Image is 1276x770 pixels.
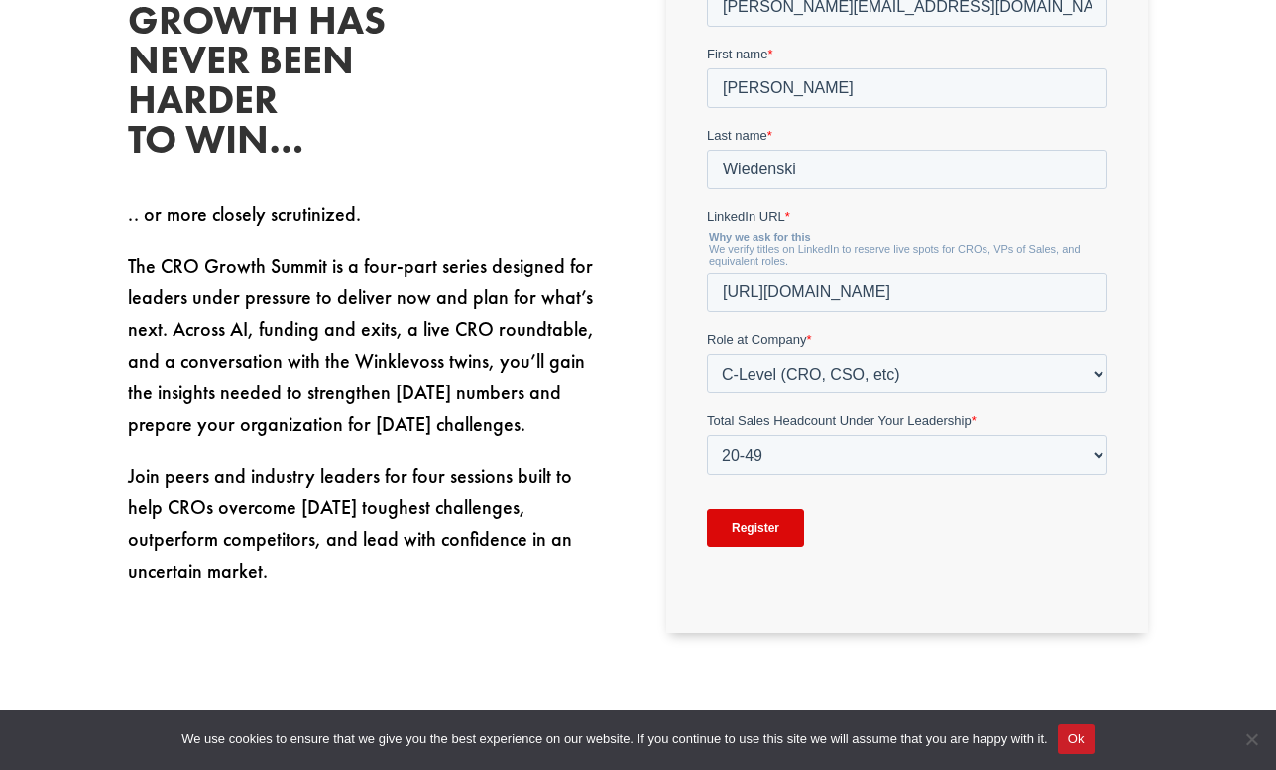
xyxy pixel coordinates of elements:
[181,729,1047,749] span: We use cookies to ensure that we give you the best experience on our website. If you continue to ...
[1241,729,1261,749] span: No
[128,1,425,169] h2: Growth has never been harder to win…
[128,253,594,437] span: The CRO Growth Summit is a four-part series designed for leaders under pressure to deliver now an...
[128,201,361,227] span: .. or more closely scrutinized.
[128,463,572,584] span: Join peers and industry leaders for four sessions built to help CROs overcome [DATE] toughest cha...
[1058,724,1095,754] button: Ok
